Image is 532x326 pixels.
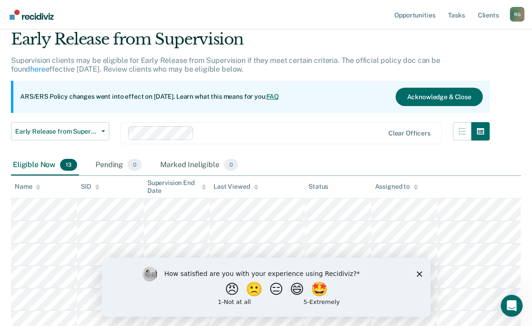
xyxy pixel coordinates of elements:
[20,92,279,101] p: ARS/ERS Policy changes went into effect on [DATE]. Learn what this means for you:
[81,183,100,191] div: SID
[15,128,98,135] span: Early Release from Supervision
[94,155,144,175] div: Pending0
[11,155,79,175] div: Eligible Now13
[11,122,109,141] button: Early Release from Supervision
[128,159,142,171] span: 0
[308,183,328,191] div: Status
[60,159,77,171] span: 13
[388,129,431,137] div: Clear officers
[213,183,258,191] div: Last Viewed
[501,295,523,317] iframe: Intercom live chat
[147,179,206,195] div: Supervision End Date
[224,159,238,171] span: 0
[510,7,525,22] button: Profile dropdown button
[396,88,483,106] button: Acknowledge & Close
[11,56,440,73] p: Supervision clients may be eligible for Early Release from Supervision if they meet certain crite...
[11,30,490,56] div: Early Release from Supervision
[375,183,418,191] div: Assigned to
[10,10,54,20] img: Recidiviz
[267,93,280,100] a: FAQ
[102,258,431,317] iframe: Survey by Kim from Recidiviz
[158,155,240,175] div: Marked Ineligible0
[15,183,40,191] div: Name
[30,65,45,73] a: here
[510,7,525,22] div: R G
